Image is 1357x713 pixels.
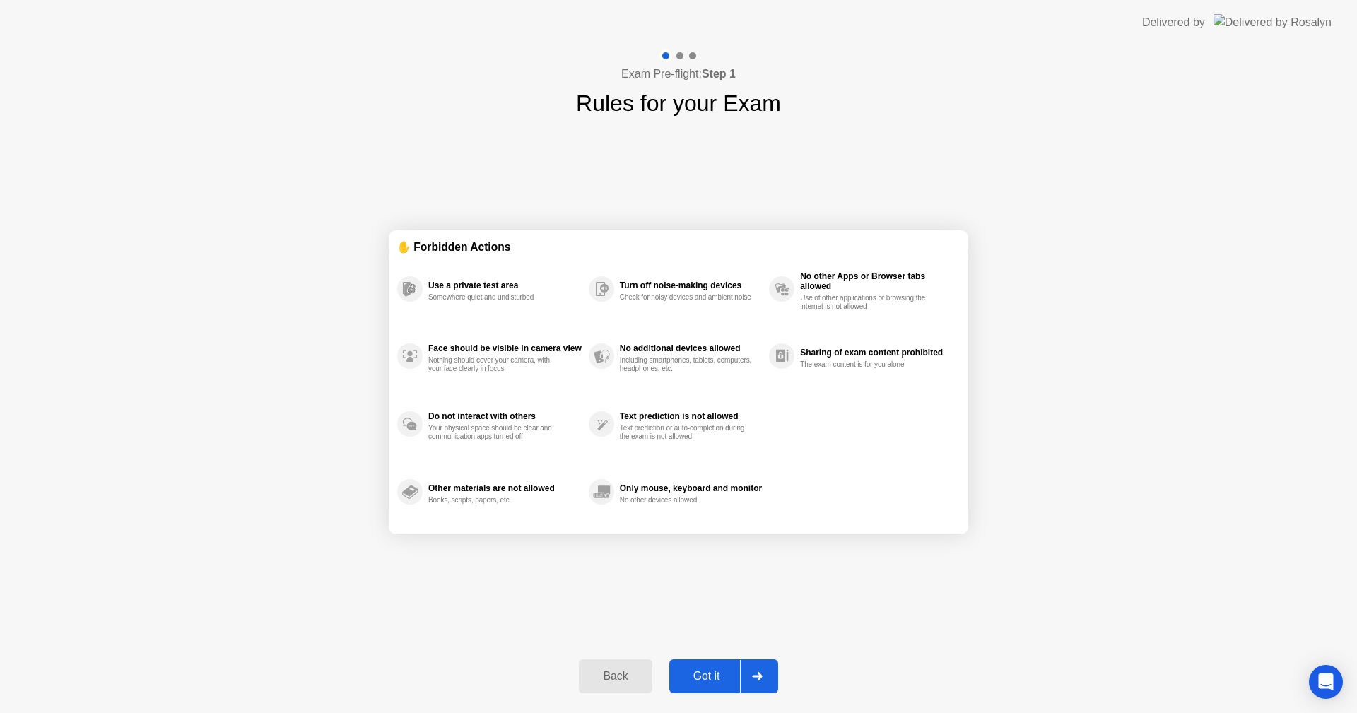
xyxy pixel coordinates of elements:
[620,496,753,505] div: No other devices allowed
[702,68,736,80] b: Step 1
[800,271,953,291] div: No other Apps or Browser tabs allowed
[674,670,740,683] div: Got it
[428,424,562,441] div: Your physical space should be clear and communication apps turned off
[576,86,781,120] h1: Rules for your Exam
[620,281,762,290] div: Turn off noise-making devices
[620,424,753,441] div: Text prediction or auto-completion during the exam is not allowed
[620,483,762,493] div: Only mouse, keyboard and monitor
[621,66,736,83] h4: Exam Pre-flight:
[428,356,562,373] div: Nothing should cover your camera, with your face clearly in focus
[620,356,753,373] div: Including smartphones, tablets, computers, headphones, etc.
[428,281,582,290] div: Use a private test area
[620,293,753,302] div: Check for noisy devices and ambient noise
[579,659,652,693] button: Back
[428,496,562,505] div: Books, scripts, papers, etc
[428,411,582,421] div: Do not interact with others
[620,343,762,353] div: No additional devices allowed
[800,294,934,311] div: Use of other applications or browsing the internet is not allowed
[1142,14,1205,31] div: Delivered by
[428,293,562,302] div: Somewhere quiet and undisturbed
[800,348,953,358] div: Sharing of exam content prohibited
[1214,14,1332,30] img: Delivered by Rosalyn
[800,360,934,369] div: The exam content is for you alone
[620,411,762,421] div: Text prediction is not allowed
[397,239,960,255] div: ✋ Forbidden Actions
[1309,665,1343,699] div: Open Intercom Messenger
[428,343,582,353] div: Face should be visible in camera view
[428,483,582,493] div: Other materials are not allowed
[669,659,778,693] button: Got it
[583,670,647,683] div: Back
